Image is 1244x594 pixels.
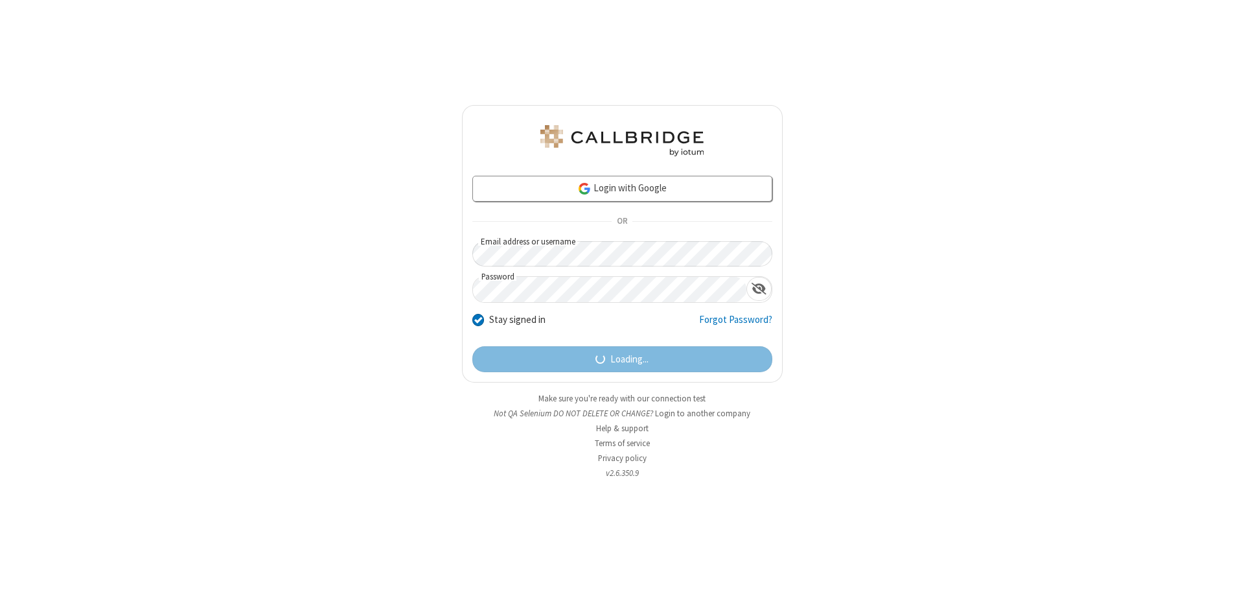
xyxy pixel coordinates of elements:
a: Make sure you're ready with our connection test [538,393,706,404]
li: v2.6.350.9 [462,467,783,479]
span: Loading... [610,352,649,367]
input: Password [473,277,746,302]
a: Help & support [596,423,649,434]
a: Forgot Password? [699,313,772,337]
a: Privacy policy [598,453,647,464]
div: Show password [746,277,772,301]
img: google-icon.png [577,182,592,196]
label: Stay signed in [489,313,546,327]
button: Login to another company [655,407,750,420]
a: Terms of service [595,438,650,449]
a: Login with Google [472,176,772,202]
input: Email address or username [472,241,772,267]
button: Loading... [472,346,772,372]
span: OR [612,213,632,231]
li: Not QA Selenium DO NOT DELETE OR CHANGE? [462,407,783,420]
img: QA Selenium DO NOT DELETE OR CHANGE [538,125,706,156]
